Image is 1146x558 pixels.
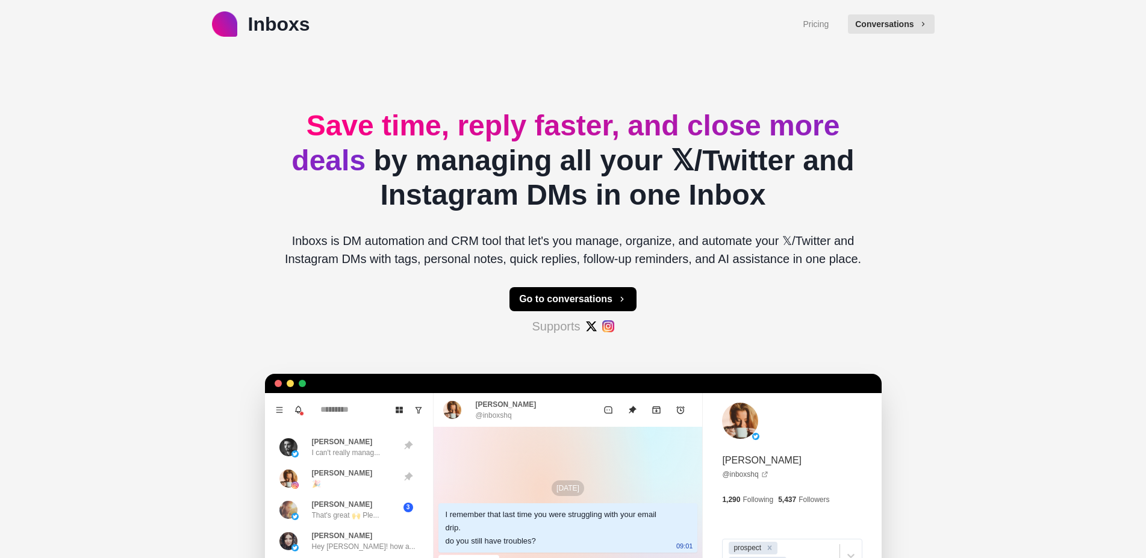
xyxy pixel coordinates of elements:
img: picture [279,470,297,488]
img: logo [212,11,237,37]
a: logoInboxs [212,10,310,39]
p: [PERSON_NAME] [312,468,373,479]
p: Following [743,494,773,505]
a: @inboxshq [722,469,768,480]
p: [PERSON_NAME] [312,530,373,541]
p: @inboxshq [476,410,512,421]
img: picture [291,544,299,551]
img: # [585,320,597,332]
p: 1,290 [722,494,740,505]
button: Unpin [620,398,644,422]
p: I can't really manag... [312,447,381,458]
button: Mark as unread [596,398,620,422]
button: Show unread conversations [409,400,428,420]
div: prospect [730,542,763,554]
p: [PERSON_NAME] [312,499,373,510]
img: # [602,320,614,332]
img: picture [279,438,297,456]
p: Inboxs [248,10,310,39]
button: Board View [390,400,409,420]
p: [PERSON_NAME] [476,399,537,410]
p: Hey [PERSON_NAME]! how a... [312,541,416,552]
p: Followers [799,494,829,505]
img: picture [752,433,759,440]
h2: by managing all your 𝕏/Twitter and Instagram DMs in one Inbox [275,108,872,212]
img: picture [443,401,461,419]
a: Pricing [803,18,829,31]
p: Supports [532,317,580,335]
button: Add reminder [668,398,693,422]
button: Conversations [848,14,934,34]
div: Remove prospect [763,542,776,554]
p: [DATE] [552,480,584,496]
p: 🎉 [312,479,321,489]
img: picture [722,403,758,439]
button: Go to conversations [509,287,637,311]
img: picture [291,513,299,520]
span: 3 [403,503,413,512]
p: [PERSON_NAME] [312,436,373,447]
p: [PERSON_NAME] [722,453,802,468]
button: Menu [270,400,289,420]
button: Notifications [289,400,308,420]
p: 09:01 [676,539,693,553]
button: Archive [644,398,668,422]
img: picture [291,482,299,489]
p: That's great 🙌 Ple... [312,510,379,521]
div: I remember that last time you were struggling with your email drip. do you still have troubles? [446,508,671,548]
img: picture [279,501,297,519]
img: picture [291,450,299,457]
img: picture [279,532,297,550]
p: 5,437 [778,494,796,505]
p: Inboxs is DM automation and CRM tool that let's you manage, organize, and automate your 𝕏/Twitter... [275,232,872,268]
span: Save time, reply faster, and close more deals [291,110,839,176]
